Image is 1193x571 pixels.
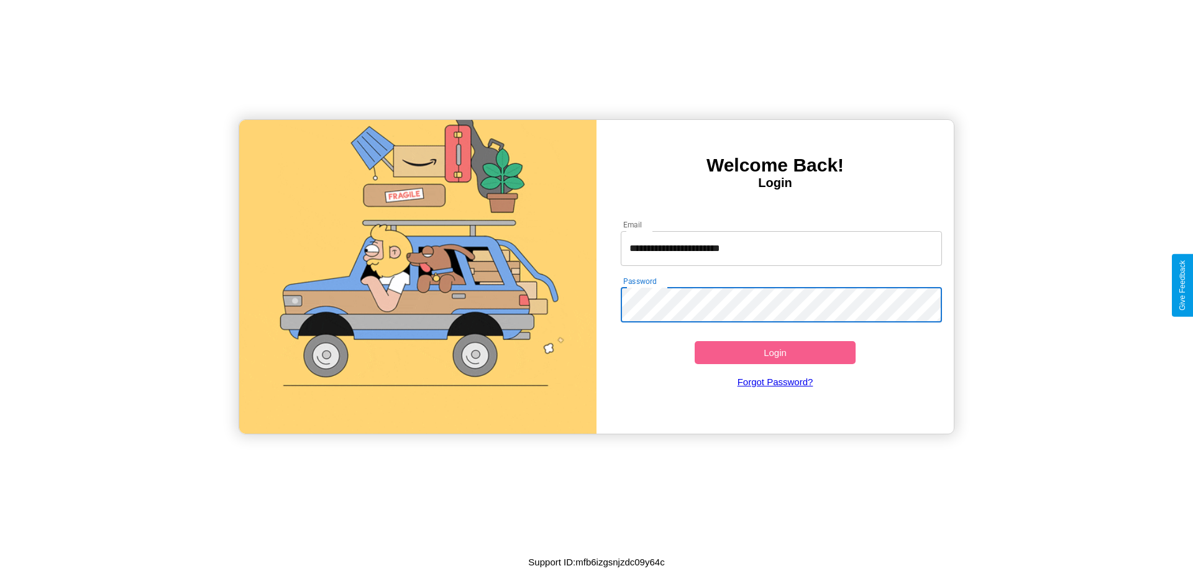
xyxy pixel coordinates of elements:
[615,364,936,400] a: Forgot Password?
[239,120,596,434] img: gif
[596,155,954,176] h3: Welcome Back!
[596,176,954,190] h4: Login
[623,219,642,230] label: Email
[623,276,656,286] label: Password
[695,341,856,364] button: Login
[528,554,664,570] p: Support ID: mfb6izgsnjzdc09y64c
[1178,260,1187,311] div: Give Feedback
